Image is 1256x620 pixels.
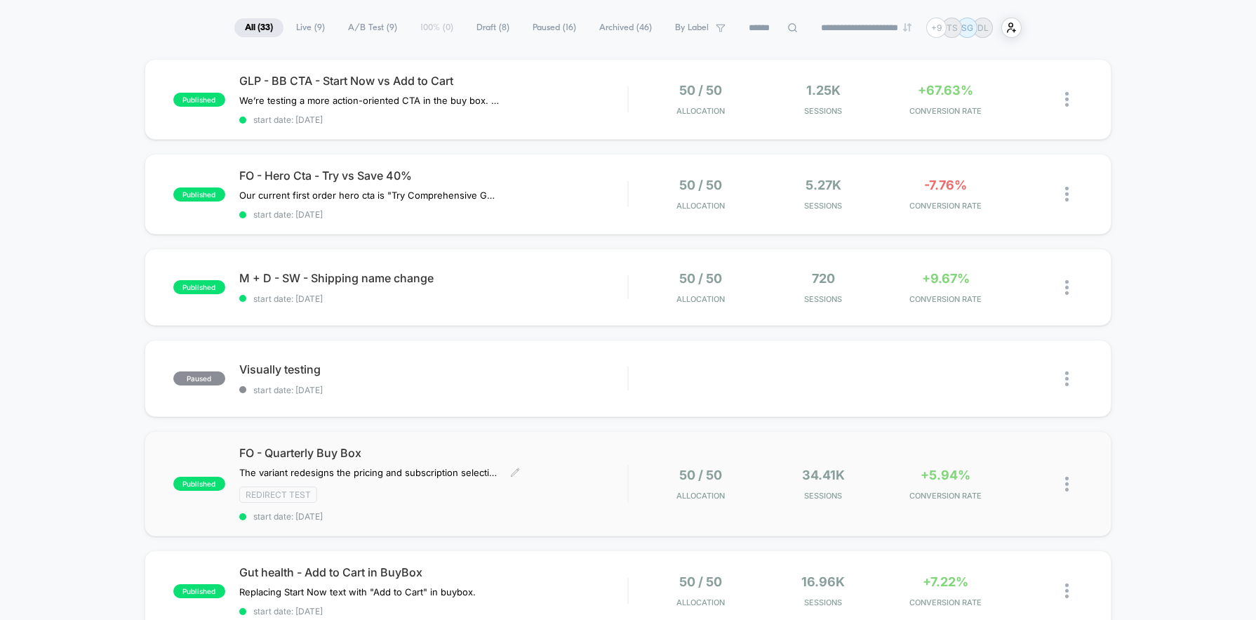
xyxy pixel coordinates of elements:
[766,201,881,211] span: Sessions
[239,95,500,106] span: We’re testing a more action-oriented CTA in the buy box. The current button reads “Start Now.” We...
[766,491,881,501] span: Sessions
[1065,477,1069,492] img: close
[234,18,283,37] span: All ( 33 )
[923,574,968,589] span: +7.22%
[961,22,973,33] p: SG
[286,18,335,37] span: Live ( 9 )
[239,190,500,201] span: Our current first order hero cta is "Try Comprehensive Gummies". We are testing it against "Save ...
[1065,92,1069,107] img: close
[466,18,520,37] span: Draft ( 8 )
[239,446,627,460] span: FO - Quarterly Buy Box
[888,201,1004,211] span: CONVERSION RATE
[239,293,627,304] span: start date: [DATE]
[239,209,627,220] span: start date: [DATE]
[239,606,627,616] span: start date: [DATE]
[947,22,958,33] p: TS
[676,598,725,607] span: Allocation
[239,169,627,183] span: FO - Hero Cta - Try vs Save 40%
[766,598,881,607] span: Sessions
[888,294,1004,304] span: CONVERSION RATE
[676,294,725,304] span: Allocation
[338,18,408,37] span: A/B Test ( 9 )
[173,280,225,294] span: published
[173,93,225,107] span: published
[812,271,835,286] span: 720
[589,18,662,37] span: Archived ( 46 )
[679,468,722,482] span: 50 / 50
[977,22,989,33] p: DL
[675,22,709,33] span: By Label
[806,83,841,98] span: 1.25k
[888,598,1004,607] span: CONVERSION RATE
[1065,187,1069,202] img: close
[888,106,1004,116] span: CONVERSION RATE
[1065,280,1069,295] img: close
[676,491,725,501] span: Allocation
[903,23,911,32] img: end
[766,106,881,116] span: Sessions
[239,362,627,376] span: Visually testing
[239,586,476,598] span: Replacing Start Now text with "Add to Cart" in buybox.
[239,114,627,125] span: start date: [DATE]
[239,487,317,503] span: Redirect Test
[239,385,627,395] span: start date: [DATE]
[522,18,587,37] span: Paused ( 16 )
[676,201,725,211] span: Allocation
[173,477,225,491] span: published
[802,468,845,482] span: 34.41k
[1065,371,1069,386] img: close
[239,511,627,522] span: start date: [DATE]
[679,574,722,589] span: 50 / 50
[801,574,845,589] span: 16.96k
[921,468,970,482] span: +5.94%
[924,178,967,192] span: -7.76%
[676,106,725,116] span: Allocation
[239,271,627,285] span: M + D - SW - Shipping name change
[679,83,722,98] span: 50 / 50
[173,371,225,385] span: paused
[888,491,1004,501] span: CONVERSION RATE
[926,18,947,38] div: + 9
[679,178,722,192] span: 50 / 50
[173,584,225,598] span: published
[918,83,973,98] span: +67.63%
[806,178,841,192] span: 5.27k
[766,294,881,304] span: Sessions
[239,467,500,478] span: The variant redesigns the pricing and subscription selection interface by introducing a more stru...
[239,565,627,579] span: Gut health - Add to Cart in BuyBox
[679,271,722,286] span: 50 / 50
[1065,583,1069,598] img: close
[922,271,970,286] span: +9.67%
[173,187,225,202] span: published
[239,74,627,88] span: GLP - BB CTA - Start Now vs Add to Cart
